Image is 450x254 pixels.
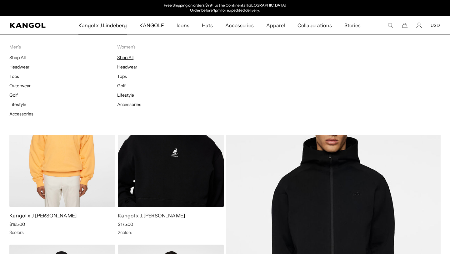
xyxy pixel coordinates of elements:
[10,23,51,28] a: Kangol
[9,83,31,89] a: Outerwear
[117,55,133,60] a: Shop All
[196,16,219,34] a: Hats
[117,74,127,79] a: Tops
[139,16,164,34] span: KANGOLF
[9,64,29,70] a: Headwear
[260,16,291,34] a: Apparel
[416,23,422,28] a: Account
[170,16,195,34] a: Icons
[9,221,25,227] span: $165.00
[133,16,170,34] a: KANGOLF
[9,44,117,50] p: Men's
[164,8,287,13] p: Order before 1pm for expedited delivery.
[402,23,407,28] button: Cart
[9,102,26,107] a: Lifestyle
[161,3,289,13] slideshow-component: Announcement bar
[9,212,77,219] a: Kangol x J.[PERSON_NAME]
[9,74,19,79] a: Tops
[9,92,18,98] a: Golf
[118,221,133,227] span: $175.00
[161,3,289,13] div: Announcement
[118,212,185,219] a: Kangol x J.[PERSON_NAME]
[387,23,393,28] summary: Search here
[202,16,213,34] span: Hats
[297,16,332,34] span: Collaborations
[78,16,127,34] span: Kangol x J.Lindeberg
[9,74,115,207] img: Kangol x J.Lindeberg Roberto Crewneck
[117,64,137,70] a: Headwear
[164,3,287,8] a: Free Shipping on orders $79+ to the Continental [GEOGRAPHIC_DATA]
[9,230,115,235] div: 3 colors
[344,16,361,34] span: Stories
[72,16,133,34] a: Kangol x J.Lindeberg
[117,92,134,98] a: Lifestyle
[431,23,440,28] button: USD
[177,16,189,34] span: Icons
[118,74,224,207] img: Kangol x J.Lindeberg Roberto Hoodie
[117,44,225,50] p: Women's
[117,102,141,107] a: Accessories
[117,83,126,89] a: Golf
[338,16,367,34] a: Stories
[219,16,260,34] a: Accessories
[291,16,338,34] a: Collaborations
[266,16,285,34] span: Apparel
[161,3,289,13] div: 2 of 2
[225,16,254,34] span: Accessories
[9,111,33,117] a: Accessories
[9,55,26,60] a: Shop All
[118,230,224,235] div: 2 colors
